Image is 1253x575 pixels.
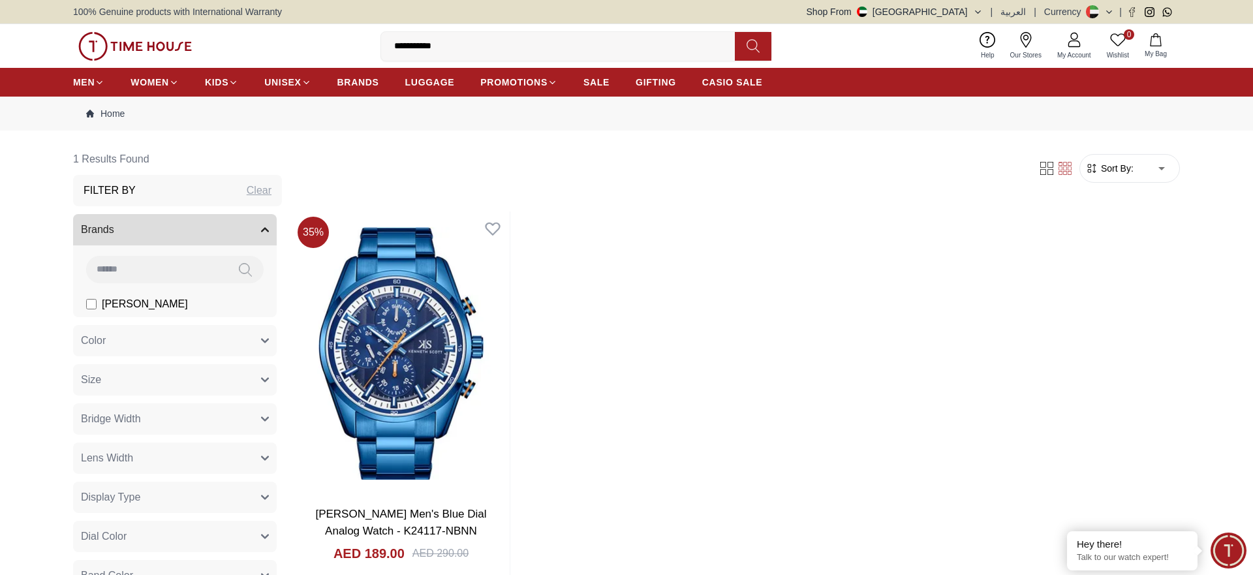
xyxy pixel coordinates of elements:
div: Hey there! [1077,538,1188,551]
input: [PERSON_NAME] [86,299,97,309]
button: Color [73,325,277,356]
a: SALE [583,70,610,94]
img: Kenneth Scott Men's Blue Dial Analog Watch - K24117-NBNN [292,211,510,495]
a: MEN [73,70,104,94]
nav: Breadcrumb [73,97,1180,131]
span: 0 [1124,29,1134,40]
span: Wishlist [1102,50,1134,60]
a: PROMOTIONS [480,70,557,94]
span: Dial Color [81,529,127,544]
a: WOMEN [131,70,179,94]
button: Shop From[GEOGRAPHIC_DATA] [807,5,983,18]
button: Dial Color [73,521,277,552]
span: MEN [73,76,95,89]
span: BRANDS [337,76,379,89]
button: Bridge Width [73,403,277,435]
div: Currency [1044,5,1087,18]
a: Instagram [1145,7,1154,17]
a: Whatsapp [1162,7,1172,17]
span: WOMEN [131,76,169,89]
span: Size [81,372,101,388]
span: | [1119,5,1122,18]
span: My Account [1052,50,1096,60]
span: Display Type [81,490,140,505]
span: Our Stores [1005,50,1047,60]
span: Sort By: [1098,162,1134,175]
span: GIFTING [636,76,676,89]
a: 0Wishlist [1099,29,1137,63]
span: My Bag [1139,49,1172,59]
a: LUGGAGE [405,70,455,94]
img: United Arab Emirates [857,7,867,17]
button: My Bag [1137,31,1175,61]
h3: Filter By [84,183,136,198]
button: العربية [1000,5,1026,18]
h6: 1 Results Found [73,144,282,175]
span: Color [81,333,106,349]
a: GIFTING [636,70,676,94]
a: UNISEX [264,70,311,94]
div: Clear [247,183,271,198]
a: CASIO SALE [702,70,763,94]
div: Chat Widget [1211,533,1246,568]
button: Display Type [73,482,277,513]
button: Brands [73,214,277,245]
span: KIDS [205,76,228,89]
span: Lens Width [81,450,133,466]
span: [PERSON_NAME] [102,296,188,312]
img: ... [78,32,192,61]
button: Size [73,364,277,396]
button: Lens Width [73,443,277,474]
span: PROMOTIONS [480,76,548,89]
span: UNISEX [264,76,301,89]
span: Help [976,50,1000,60]
div: AED 290.00 [412,546,469,561]
span: | [1034,5,1036,18]
a: Home [86,107,125,120]
span: 35 % [298,217,329,248]
a: Facebook [1127,7,1137,17]
span: Brands [81,222,114,238]
span: Bridge Width [81,411,141,427]
button: Sort By: [1085,162,1134,175]
span: LUGGAGE [405,76,455,89]
span: CASIO SALE [702,76,763,89]
p: Talk to our watch expert! [1077,552,1188,563]
a: [PERSON_NAME] Men's Blue Dial Analog Watch - K24117-NBNN [315,508,486,537]
span: | [991,5,993,18]
span: SALE [583,76,610,89]
a: BRANDS [337,70,379,94]
h4: AED 189.00 [333,544,405,563]
a: KIDS [205,70,238,94]
span: 100% Genuine products with International Warranty [73,5,282,18]
a: Help [973,29,1002,63]
a: Our Stores [1002,29,1049,63]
